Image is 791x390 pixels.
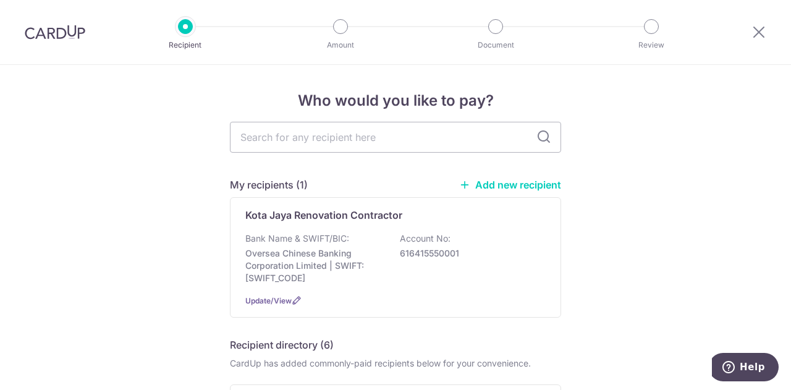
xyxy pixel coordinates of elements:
[400,247,538,260] p: 616415550001
[245,296,292,305] a: Update/View
[25,25,85,40] img: CardUp
[245,208,402,223] p: Kota Jaya Renovation Contractor
[459,179,561,191] a: Add new recipient
[230,90,561,112] h4: Who would you like to pay?
[140,39,231,51] p: Recipient
[400,232,450,245] p: Account No:
[712,353,779,384] iframe: Opens a widget where you can find more information
[245,232,349,245] p: Bank Name & SWIFT/BIC:
[450,39,541,51] p: Document
[230,337,334,352] h5: Recipient directory (6)
[295,39,386,51] p: Amount
[230,357,561,370] div: CardUp has added commonly-paid recipients below for your convenience.
[230,177,308,192] h5: My recipients (1)
[230,122,561,153] input: Search for any recipient here
[606,39,697,51] p: Review
[245,247,384,284] p: Oversea Chinese Banking Corporation Limited | SWIFT: [SWIFT_CODE]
